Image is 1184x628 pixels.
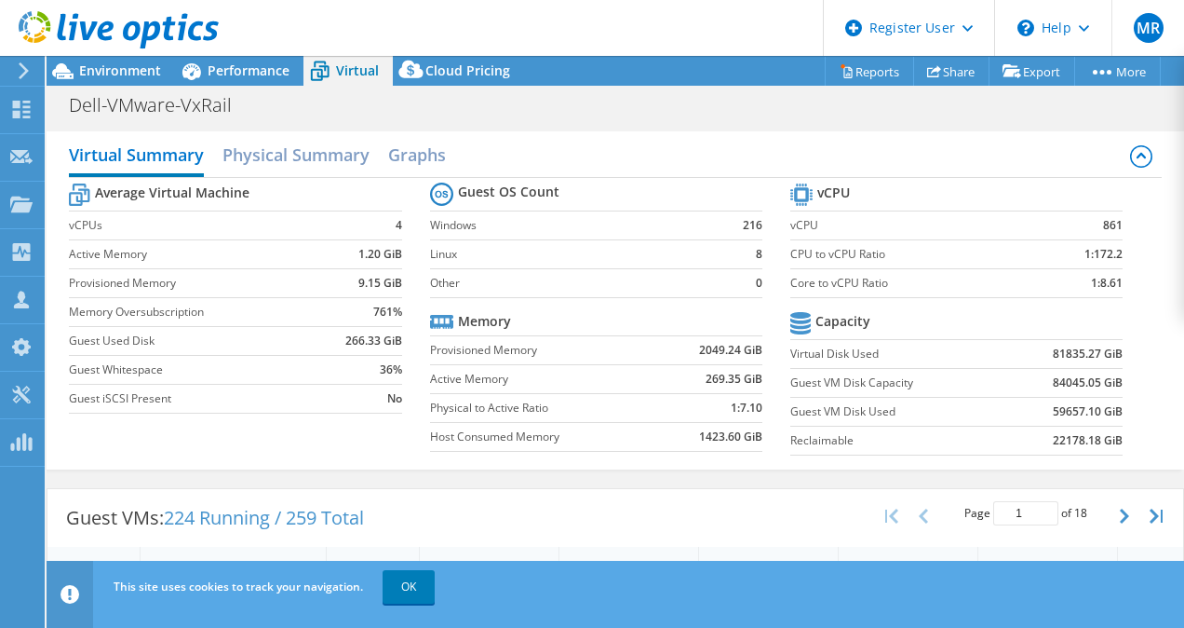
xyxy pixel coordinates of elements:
[1053,403,1123,421] b: 59657.10 GiB
[790,274,1035,293] label: Core to vCPU Ratio
[358,245,402,264] b: 1.20 GiB
[1053,431,1123,450] b: 22178.18 GiB
[1074,505,1087,521] span: 18
[47,489,383,547] div: Guest VMs:
[69,136,204,177] h2: Virtual Summary
[425,61,510,79] span: Cloud Pricing
[164,505,364,530] span: 224 Running / 259 Total
[699,428,762,446] b: 1423.60 GiB
[95,184,249,202] b: Average Virtual Machine
[345,332,402,350] b: 266.33 GiB
[430,399,658,417] label: Physical to Active Ratio
[69,274,322,293] label: Provisioned Memory
[69,332,322,350] label: Guest Used Disk
[1091,274,1123,293] b: 1:8.61
[1074,57,1161,86] a: More
[208,61,289,79] span: Performance
[358,274,402,293] b: 9.15 GiB
[69,216,322,235] label: vCPUs
[1017,20,1034,36] svg: \n
[790,216,1035,235] label: vCPU
[989,57,1075,86] a: Export
[69,245,322,264] label: Active Memory
[69,361,322,379] label: Guest Whitespace
[1053,374,1123,392] b: 84045.05 GiB
[706,370,762,389] b: 269.35 GiB
[993,501,1058,526] input: jump to page
[61,95,261,116] h1: Dell-VMware-VxRail
[743,216,762,235] b: 216
[790,374,1008,392] label: Guest VM Disk Capacity
[756,245,762,264] b: 8
[387,389,402,408] b: No
[756,274,762,293] b: 0
[336,61,379,79] span: Virtual
[790,403,1008,421] label: Guest VM Disk Used
[790,431,1008,450] label: Reclaimable
[79,61,161,79] span: Environment
[430,428,658,446] label: Host Consumed Memory
[222,136,370,173] h2: Physical Summary
[913,57,989,86] a: Share
[817,184,850,202] b: vCPU
[1053,345,1123,363] b: 81835.27 GiB
[458,183,559,201] b: Guest OS Count
[964,501,1087,526] span: Page of
[699,341,762,360] b: 2049.24 GiB
[790,345,1008,363] label: Virtual Disk Used
[430,245,719,264] label: Linux
[380,361,402,379] b: 36%
[396,216,402,235] b: 4
[430,370,658,389] label: Active Memory
[388,136,446,173] h2: Graphs
[1103,216,1123,235] b: 861
[790,245,1035,264] label: CPU to vCPU Ratio
[731,399,762,417] b: 1:7.10
[1134,13,1164,43] span: MR
[69,389,322,408] label: Guest iSCSI Present
[430,341,658,360] label: Provisioned Memory
[373,303,402,321] b: 761%
[114,579,363,594] span: This site uses cookies to track your navigation.
[430,216,719,235] label: Windows
[1084,245,1123,264] b: 1:172.2
[458,312,511,331] b: Memory
[383,570,435,604] a: OK
[430,274,719,293] label: Other
[815,312,870,331] b: Capacity
[69,303,322,321] label: Memory Oversubscription
[825,57,914,86] a: Reports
